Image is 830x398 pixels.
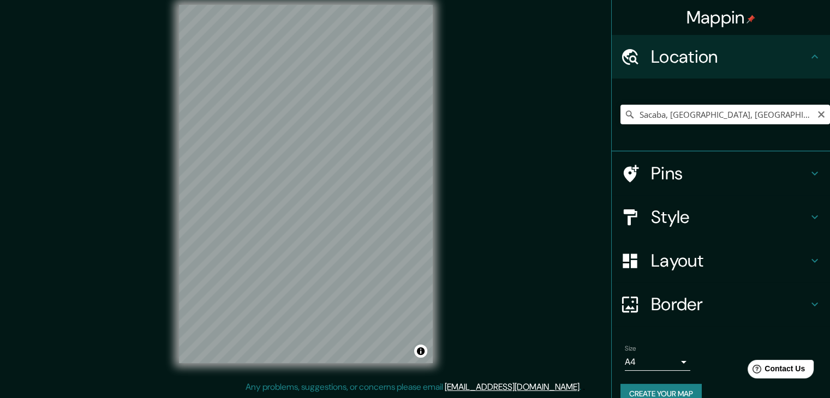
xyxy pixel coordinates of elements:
[747,15,755,23] img: pin-icon.png
[612,239,830,282] div: Layout
[651,293,808,315] h4: Border
[612,282,830,326] div: Border
[445,381,580,393] a: [EMAIL_ADDRESS][DOMAIN_NAME]
[612,195,830,239] div: Style
[733,355,818,386] iframe: Help widget launcher
[686,7,756,28] h4: Mappin
[651,250,808,272] h4: Layout
[583,381,585,394] div: .
[625,353,690,371] div: A4
[620,105,830,124] input: Pick your city or area
[651,46,808,68] h4: Location
[651,206,808,228] h4: Style
[581,381,583,394] div: .
[625,344,636,353] label: Size
[612,35,830,79] div: Location
[414,345,427,358] button: Toggle attribution
[246,381,581,394] p: Any problems, suggestions, or concerns please email .
[651,162,808,184] h4: Pins
[179,5,433,363] canvas: Map
[817,108,826,119] button: Clear
[612,152,830,195] div: Pins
